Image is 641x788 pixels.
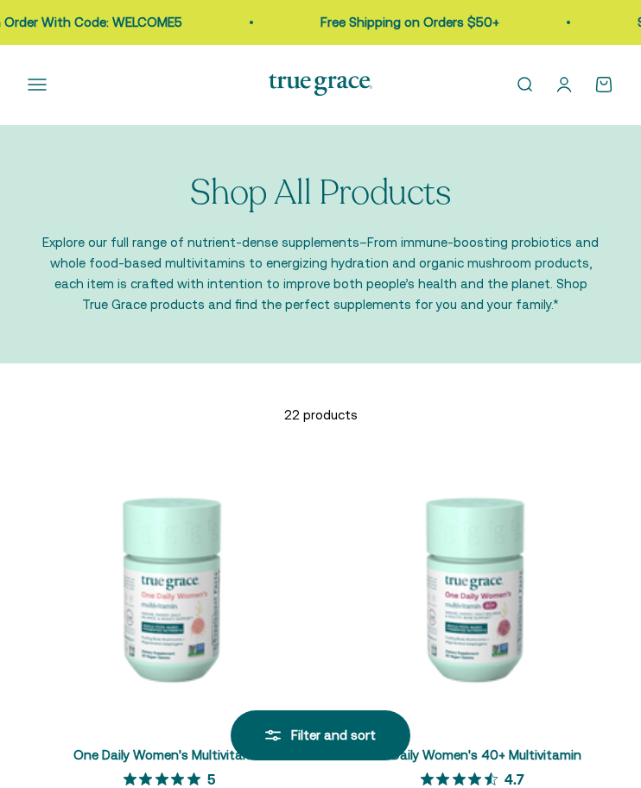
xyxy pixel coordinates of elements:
img: We select ingredients that play a concrete role in true health, and we include them at effective ... [28,446,310,728]
p: Explore our full range of nutrient-dense supplements–From immune-boosting probiotics and whole fo... [40,232,601,315]
p: 5 [207,770,215,787]
a: Free Shipping on Orders $50+ [320,15,498,29]
p: Shop All Products [190,173,450,211]
img: Daily Multivitamin for Immune Support, Energy, Daily Balance, and Healthy Bone Support* Vitamin A... [331,446,613,728]
p: 4.7 [505,770,524,787]
div: Filter and sort [265,725,376,746]
button: Filter and sort [231,710,410,760]
p: 22 products [28,405,613,426]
